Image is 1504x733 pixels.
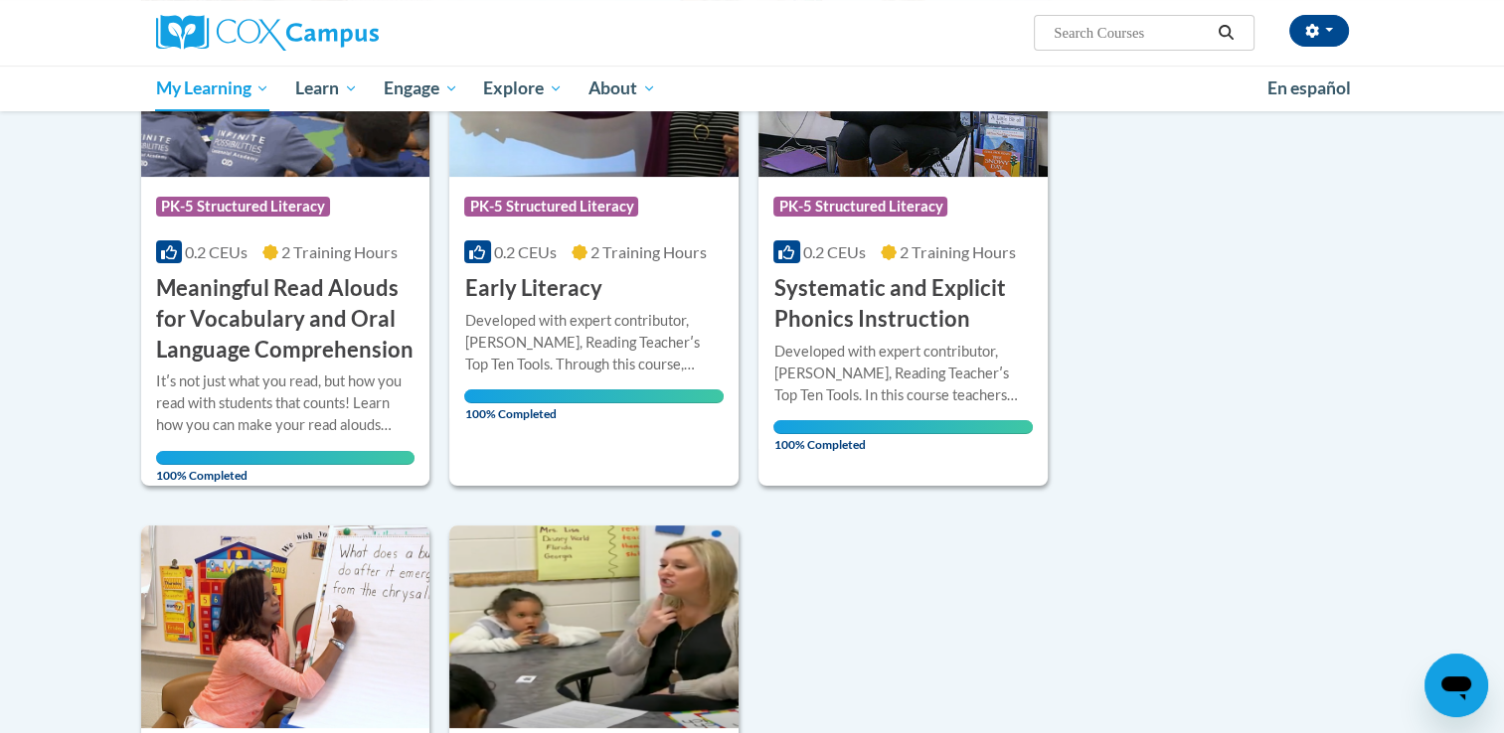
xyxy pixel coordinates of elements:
[1254,68,1364,109] a: En español
[143,66,283,111] a: My Learning
[464,389,724,403] div: Your progress
[185,242,248,261] span: 0.2 CEUs
[156,197,330,217] span: PK-5 Structured Literacy
[141,525,430,728] img: Course Logo
[590,242,707,261] span: 2 Training Hours
[384,76,458,100] span: Engage
[126,66,1379,111] div: Main menu
[470,66,576,111] a: Explore
[1267,77,1351,98] span: En español
[464,273,601,304] h3: Early Literacy
[576,66,669,111] a: About
[156,451,416,465] div: Your progress
[464,310,724,375] div: Developed with expert contributor, [PERSON_NAME], Reading Teacherʹs Top Ten Tools. Through this c...
[156,370,416,436] div: Itʹs not just what you read, but how you read with students that counts! Learn how you can make y...
[156,451,416,483] span: 100% Completed
[773,420,1033,452] span: 100% Completed
[803,242,866,261] span: 0.2 CEUs
[449,525,739,728] img: Course Logo
[281,242,398,261] span: 2 Training Hours
[371,66,471,111] a: Engage
[156,15,379,51] img: Cox Campus
[1424,654,1488,717] iframe: Button to launch messaging window
[282,66,371,111] a: Learn
[773,341,1033,406] div: Developed with expert contributor, [PERSON_NAME], Reading Teacherʹs Top Ten Tools. In this course...
[773,420,1033,434] div: Your progress
[464,389,724,421] span: 100% Completed
[773,273,1033,335] h3: Systematic and Explicit Phonics Instruction
[773,197,947,217] span: PK-5 Structured Literacy
[494,242,557,261] span: 0.2 CEUs
[900,242,1016,261] span: 2 Training Hours
[483,76,563,100] span: Explore
[464,197,638,217] span: PK-5 Structured Literacy
[1211,21,1241,45] button: Search
[588,76,656,100] span: About
[155,76,269,100] span: My Learning
[1289,15,1349,47] button: Account Settings
[295,76,358,100] span: Learn
[1052,21,1211,45] input: Search Courses
[156,273,416,365] h3: Meaningful Read Alouds for Vocabulary and Oral Language Comprehension
[156,15,534,51] a: Cox Campus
